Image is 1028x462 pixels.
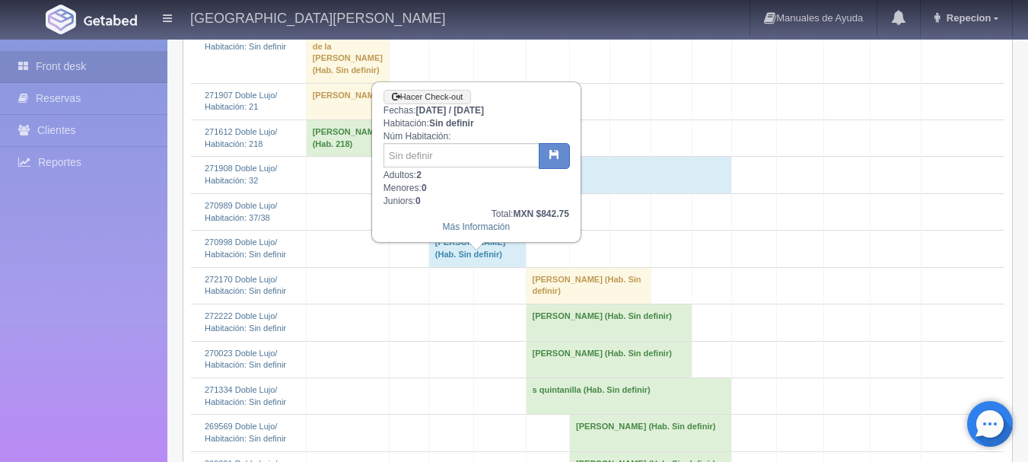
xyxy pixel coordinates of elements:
[943,12,991,24] span: Repecion
[205,422,286,443] a: 269569 Doble Lujo/Habitación: Sin definir
[442,221,510,232] a: Más Información
[205,275,286,296] a: 272170 Doble Lujo/Habitación: Sin definir
[205,127,277,148] a: 271612 Doble Lujo/Habitación: 218
[422,183,427,193] b: 0
[526,341,692,378] td: [PERSON_NAME] (Hab. Sin definir)
[205,164,277,185] a: 271908 Doble Lujo/Habitación: 32
[526,304,692,341] td: [PERSON_NAME] (Hab. Sin definir)
[205,91,277,112] a: 271907 Doble Lujo/Habitación: 21
[306,83,428,119] td: [PERSON_NAME] (Hab. 21)
[570,415,732,451] td: [PERSON_NAME] (Hab. Sin definir)
[205,237,286,259] a: 270998 Doble Lujo/Habitación: Sin definir
[205,30,286,51] a: 271945 Doble Lujo/Habitación: Sin definir
[526,378,731,414] td: s quintanilla (Hab. Sin definir)
[205,201,277,222] a: 270989 Doble Lujo/Habitación: 37/38
[306,120,389,157] td: [PERSON_NAME] (Hab. 218)
[416,170,422,180] b: 2
[46,5,76,34] img: Getabed
[526,267,651,304] td: [PERSON_NAME] (Hab. Sin definir)
[384,143,539,167] input: Sin definir
[205,385,286,406] a: 271334 Doble Lujo/Habitación: Sin definir
[205,349,286,370] a: 270023 Doble Lujo/Habitación: Sin definir
[384,208,569,221] div: Total:
[416,105,485,116] b: [DATE] / [DATE]
[306,22,389,83] td: [PERSON_NAME] de la [PERSON_NAME] (Hab. Sin definir)
[84,14,137,26] img: Getabed
[384,90,472,104] a: Hacer Check-out
[428,231,526,267] td: [PERSON_NAME] (Hab. Sin definir)
[190,8,445,27] h4: [GEOGRAPHIC_DATA][PERSON_NAME]
[373,83,580,241] div: Fechas: Habitación: Núm Habitación: Adultos: Menores: Juniors:
[513,209,568,219] b: MXN $842.75
[205,311,286,333] a: 272222 Doble Lujo/Habitación: Sin definir
[415,196,421,206] b: 0
[429,118,474,129] b: Sin definir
